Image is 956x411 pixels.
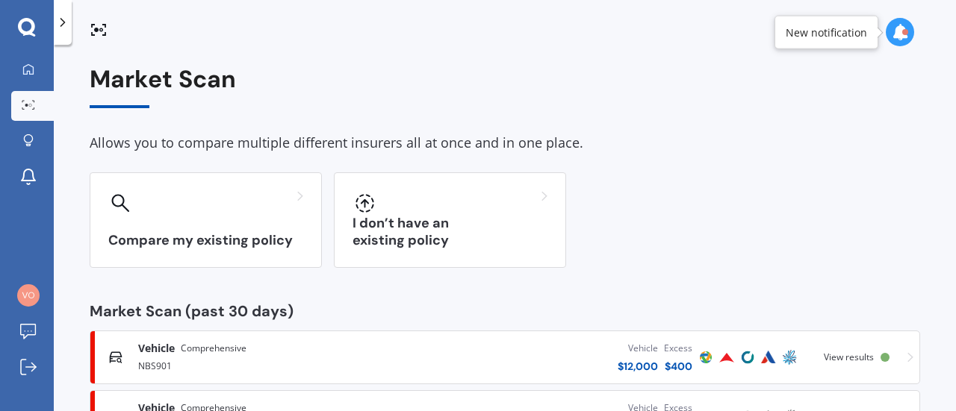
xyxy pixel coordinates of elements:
[90,132,920,154] div: Allows you to compare multiple different insurers all at once and in one place.
[618,341,658,356] div: Vehicle
[138,356,402,374] div: NBS901
[697,348,715,366] img: Protecta
[718,348,736,366] img: Provident
[618,359,658,374] div: $ 12,000
[824,351,874,363] span: View results
[739,348,757,366] img: Cove
[760,348,777,366] img: Autosure
[664,359,692,374] div: $ 400
[780,348,798,366] img: AMP
[181,341,246,356] span: Comprehensive
[138,341,175,356] span: Vehicle
[90,304,920,319] div: Market Scan (past 30 days)
[17,284,40,307] img: 594c958d7eb7292215e9e040ab9b1775
[108,232,303,249] h3: Compare my existing policy
[353,215,547,249] h3: I don’t have an existing policy
[90,66,920,108] div: Market Scan
[664,341,692,356] div: Excess
[90,330,920,384] a: VehicleComprehensiveNBS901Vehicle$12,000Excess$400ProtectaProvidentCoveAutosureAMPView results
[786,25,867,40] div: New notification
